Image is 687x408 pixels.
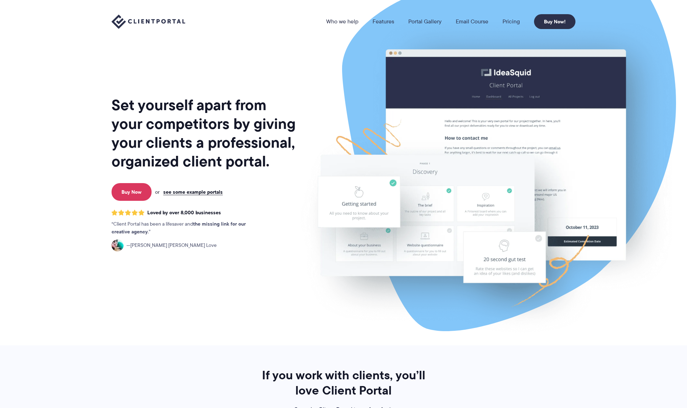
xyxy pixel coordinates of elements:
span: [PERSON_NAME] [PERSON_NAME] Love [126,242,217,249]
span: or [155,189,160,195]
h2: If you work with clients, you’ll love Client Portal [252,368,435,398]
p: Client Portal has been a lifesaver and . [112,220,260,236]
strong: the missing link for our creative agency [112,220,246,236]
a: Email Course [456,19,488,24]
a: Who we help [326,19,358,24]
a: Buy Now! [534,14,575,29]
a: Pricing [503,19,520,24]
a: Buy Now [112,183,152,201]
a: see some example portals [163,189,223,195]
a: Features [373,19,394,24]
a: Portal Gallery [408,19,442,24]
span: Loved by over 8,000 businesses [147,210,221,216]
h1: Set yourself apart from your competitors by giving your clients a professional, organized client ... [112,96,297,171]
